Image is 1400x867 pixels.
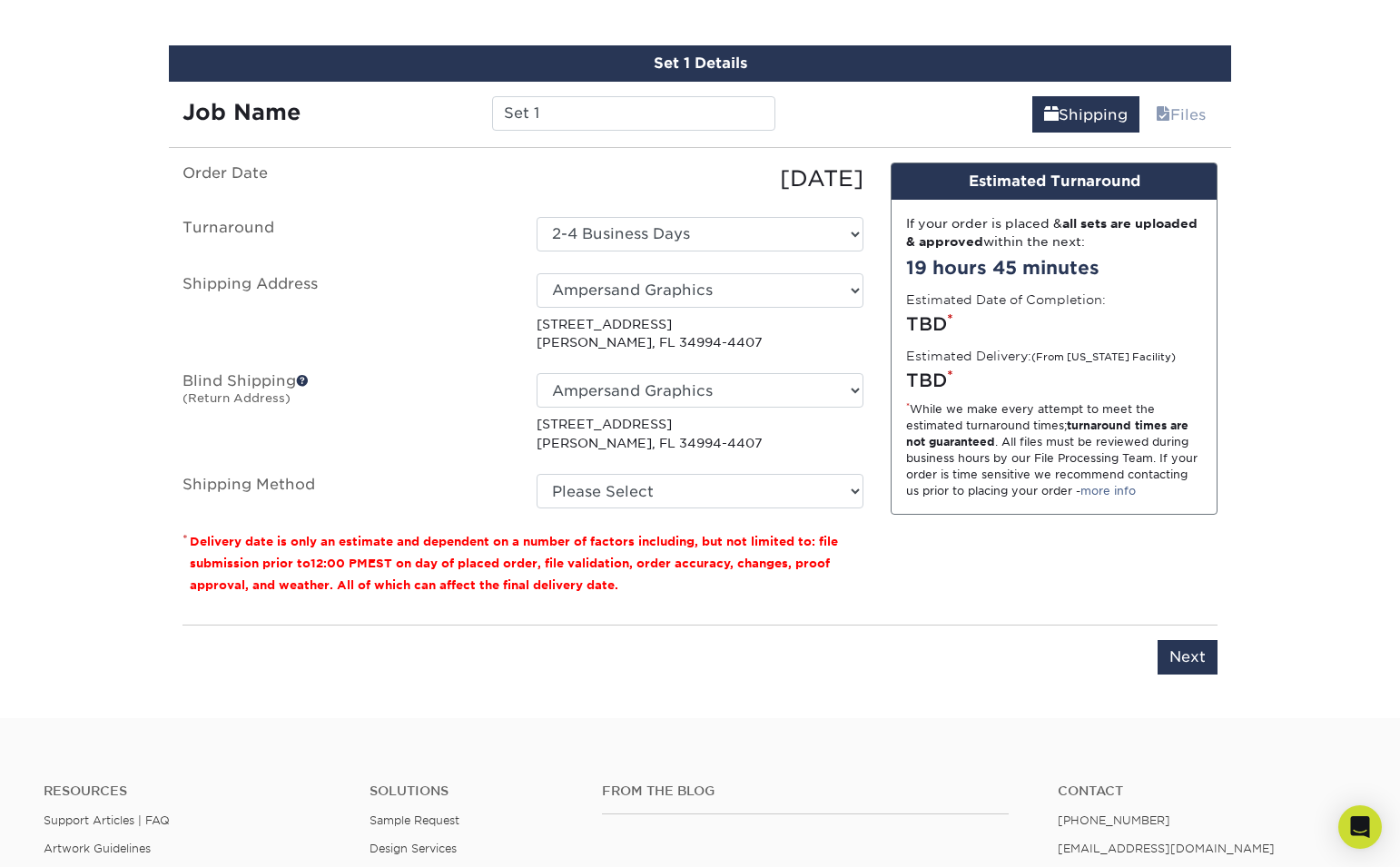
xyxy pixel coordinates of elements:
label: Shipping Method [169,474,523,508]
small: Delivery date is only an estimate and dependent on a number of factors including, but not limited... [190,535,838,592]
a: [PHONE_NUMBER] [1058,813,1170,827]
label: Blind Shipping [169,373,523,452]
label: Estimated Date of Completion: [906,291,1106,309]
h4: Resources [44,783,342,799]
label: Order Date [169,163,523,195]
a: more info [1080,484,1136,498]
input: Enter a job name [492,96,774,131]
strong: Job Name [182,99,301,125]
div: If your order is placed & within the next: [906,214,1202,251]
div: TBD [906,367,1202,394]
small: (Return Address) [182,391,291,405]
div: Set 1 Details [169,45,1231,82]
span: files [1156,106,1170,123]
div: While we make every attempt to meet the estimated turnaround times; . All files must be reviewed ... [906,401,1202,499]
a: Contact [1058,783,1356,799]
div: Estimated Turnaround [892,163,1217,200]
a: [EMAIL_ADDRESS][DOMAIN_NAME] [1058,842,1275,855]
label: Estimated Delivery: [906,347,1176,365]
div: 19 hours 45 minutes [906,254,1202,281]
label: Turnaround [169,217,523,251]
label: Shipping Address [169,273,523,352]
small: (From [US_STATE] Facility) [1031,351,1176,363]
input: Next [1158,640,1218,675]
span: 12:00 PM [311,557,368,570]
div: [DATE] [523,163,877,195]
a: Files [1144,96,1218,133]
h4: From the Blog [602,783,1009,799]
p: [STREET_ADDRESS] [PERSON_NAME], FL 34994-4407 [537,315,863,352]
a: Design Services [370,842,457,855]
div: TBD [906,310,1202,338]
a: Shipping [1032,96,1139,133]
p: [STREET_ADDRESS] [PERSON_NAME], FL 34994-4407 [537,415,863,452]
div: Open Intercom Messenger [1338,805,1382,849]
a: Sample Request [370,813,459,827]
span: shipping [1044,106,1059,123]
h4: Solutions [370,783,575,799]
